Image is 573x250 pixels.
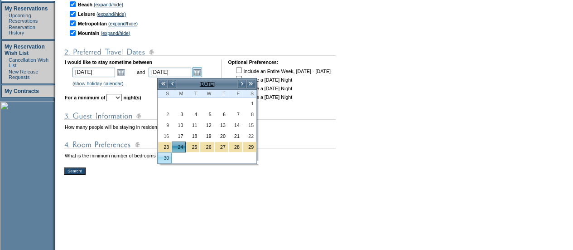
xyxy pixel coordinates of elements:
td: Tuesday, November 18, 2025 [186,131,200,142]
b: Metropolitan [78,21,107,26]
a: << [159,79,168,88]
a: Open the calendar popup. [192,67,202,77]
td: Monday, November 03, 2025 [172,109,186,120]
th: Friday [228,90,242,98]
td: Sunday, November 09, 2025 [158,120,172,131]
th: Saturday [242,90,256,98]
a: (show holiday calendar) [72,81,124,86]
a: My Reservation Wish List [5,44,45,56]
a: 14 [229,120,242,130]
a: (expand/hide) [94,2,123,7]
a: 2 [158,109,171,119]
td: Thanksgiving Holiday [158,142,172,152]
td: [DATE] [177,79,237,89]
a: >> [246,79,255,88]
a: 21 [229,131,242,141]
b: Beach [78,2,92,7]
b: Optional Preferences: [228,59,278,65]
td: What is the minimum number of bedrooms needed in the residence? [65,152,224,159]
a: 16 [158,131,171,141]
a: My Contracts [5,88,39,94]
b: Mountain [78,30,99,36]
td: Saturday, November 01, 2025 [242,98,256,109]
b: For a minimum of [65,95,105,100]
td: and [135,66,146,78]
a: 11 [186,120,199,130]
td: Thanksgiving Holiday [200,142,214,152]
td: Friday, November 07, 2025 [228,109,242,120]
a: Upcoming Reservations [9,13,38,24]
input: Date format: M/D/Y. Shortcut keys: [T] for Today. [UP] or [.] for Next Day. [DOWN] or [,] for Pre... [149,68,191,77]
td: Saturday, November 15, 2025 [242,120,256,131]
a: 17 [172,131,185,141]
a: 24 [172,142,185,152]
td: Thanksgiving Holiday [228,142,242,152]
td: Tuesday, November 11, 2025 [186,120,200,131]
a: (expand/hide) [101,30,130,36]
th: Tuesday [186,90,200,98]
td: How many people will be staying in residence? [65,123,183,131]
a: 18 [186,131,199,141]
td: Thursday, November 20, 2025 [214,131,228,142]
a: New Release Requests [9,69,38,80]
td: Thanksgiving Holiday [214,142,228,152]
a: (expand/hide) [108,21,138,26]
td: Tuesday, November 04, 2025 [186,109,200,120]
td: Monday, November 17, 2025 [172,131,186,142]
a: Open the calendar popup. [116,67,126,77]
a: 7 [229,109,242,119]
td: Include an Entire Week, [DATE] - [DATE] Include a [DATE] Night Include a [DATE] Night Include a [... [234,66,330,100]
a: 25 [186,142,199,152]
a: Reservation History [9,25,35,35]
a: 9 [158,120,171,130]
a: 13 [215,120,228,130]
td: Thanksgiving Holiday [242,142,256,152]
a: 8 [243,109,256,119]
td: Monday, November 10, 2025 [172,120,186,131]
a: 4 [186,109,199,119]
td: · [6,57,8,68]
a: 5 [200,109,213,119]
th: Wednesday [200,90,214,98]
a: 30 [158,153,171,163]
a: 10 [172,120,185,130]
td: Saturday, November 22, 2025 [242,131,256,142]
a: < [168,79,177,88]
a: 15 [243,120,256,130]
td: Friday, November 21, 2025 [228,131,242,142]
td: Thursday, November 13, 2025 [214,120,228,131]
td: Wednesday, November 05, 2025 [200,109,214,120]
b: I would like to stay sometime between [65,59,152,65]
a: 29 [243,142,256,152]
a: 27 [215,142,228,152]
a: Cancellation Wish List [9,57,48,68]
th: Thursday [214,90,228,98]
a: > [237,79,246,88]
b: night(s) [123,95,141,100]
td: · [6,13,8,24]
b: Leisure [78,11,95,17]
a: 28 [229,142,242,152]
a: 19 [200,131,213,141]
a: 23 [158,142,171,152]
td: Sunday, November 16, 2025 [158,131,172,142]
td: Thanksgiving Holiday [172,142,186,152]
td: Friday, November 14, 2025 [228,120,242,131]
a: 1 [243,98,256,108]
th: Sunday [158,90,172,98]
a: 3 [172,109,185,119]
a: 12 [200,120,213,130]
td: Sunday, November 02, 2025 [158,109,172,120]
a: 6 [215,109,228,119]
a: 26 [200,142,213,152]
a: My Reservations [5,5,48,12]
td: Wednesday, November 19, 2025 [200,131,214,142]
td: · [6,69,8,80]
td: · [6,25,8,35]
td: Thanksgiving Holiday [186,142,200,152]
a: 20 [215,131,228,141]
td: Sunday, November 30, 2025 [158,152,172,163]
input: Search! [64,167,86,175]
td: Wednesday, November 12, 2025 [200,120,214,131]
td: Thursday, November 06, 2025 [214,109,228,120]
